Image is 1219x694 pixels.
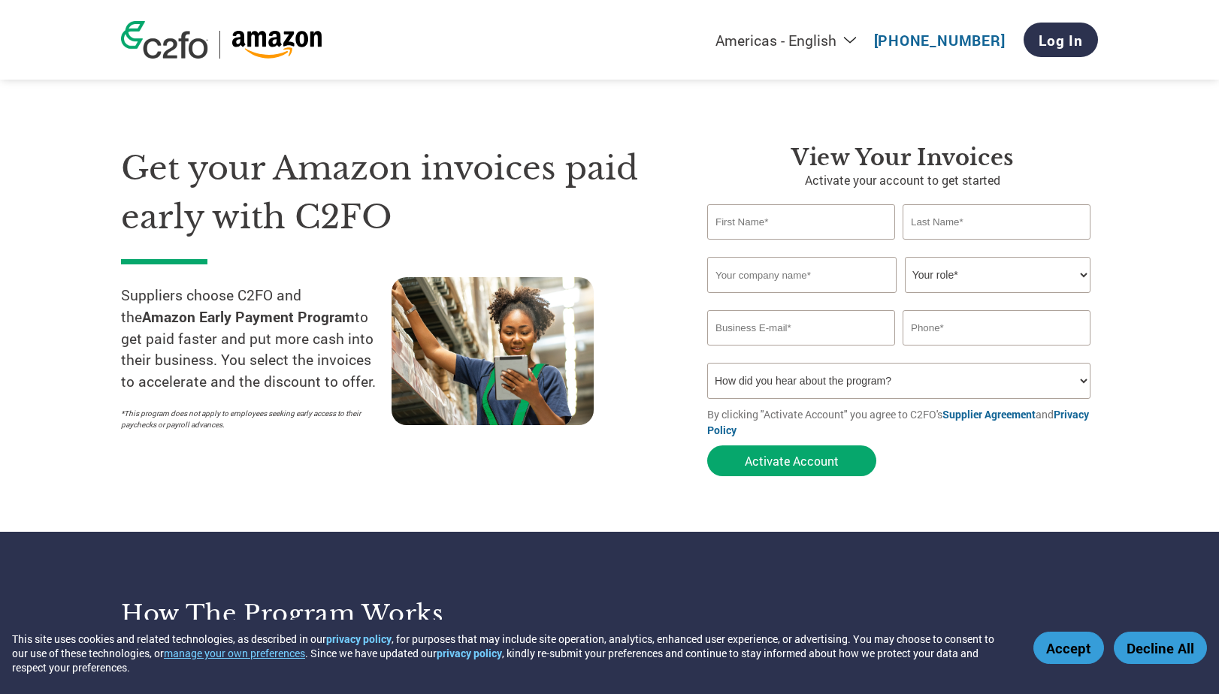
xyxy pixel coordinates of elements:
[903,241,1090,251] div: Invalid last name or last name is too long
[707,171,1098,189] p: Activate your account to get started
[1024,23,1098,57] a: Log In
[707,310,895,345] input: Invalid Email format
[903,310,1090,345] input: Phone*
[707,241,895,251] div: Invalid first name or first name is too long
[707,144,1098,171] h3: View Your Invoices
[707,347,895,357] div: Inavlid Email Address
[121,285,392,393] p: Suppliers choose C2FO and the to get paid faster and put more cash into their business. You selec...
[164,646,305,660] button: manage your own preferences
[121,144,662,241] h1: Get your Amazon invoices paid early with C2FO
[121,408,377,430] p: *This program does not apply to employees seeking early access to their paychecks or payroll adva...
[121,599,591,629] h3: How the program works
[707,204,895,240] input: First Name*
[942,407,1036,421] a: Supplier Agreement
[903,347,1090,357] div: Inavlid Phone Number
[437,646,502,660] a: privacy policy
[707,294,1090,304] div: Invalid company name or company name is too long
[903,204,1090,240] input: Last Name*
[905,257,1090,293] select: Title/Role
[1114,632,1207,664] button: Decline All
[707,407,1089,437] a: Privacy Policy
[707,406,1098,438] p: By clicking "Activate Account" you agree to C2FO's and
[326,632,392,646] a: privacy policy
[142,307,355,326] strong: Amazon Early Payment Program
[874,31,1006,50] a: [PHONE_NUMBER]
[392,277,594,425] img: supply chain worker
[1033,632,1104,664] button: Accept
[707,445,876,476] button: Activate Account
[707,257,897,293] input: Your company name*
[231,31,322,59] img: Amazon
[12,632,1012,674] div: This site uses cookies and related technologies, as described in our , for purposes that may incl...
[121,21,208,59] img: c2fo logo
